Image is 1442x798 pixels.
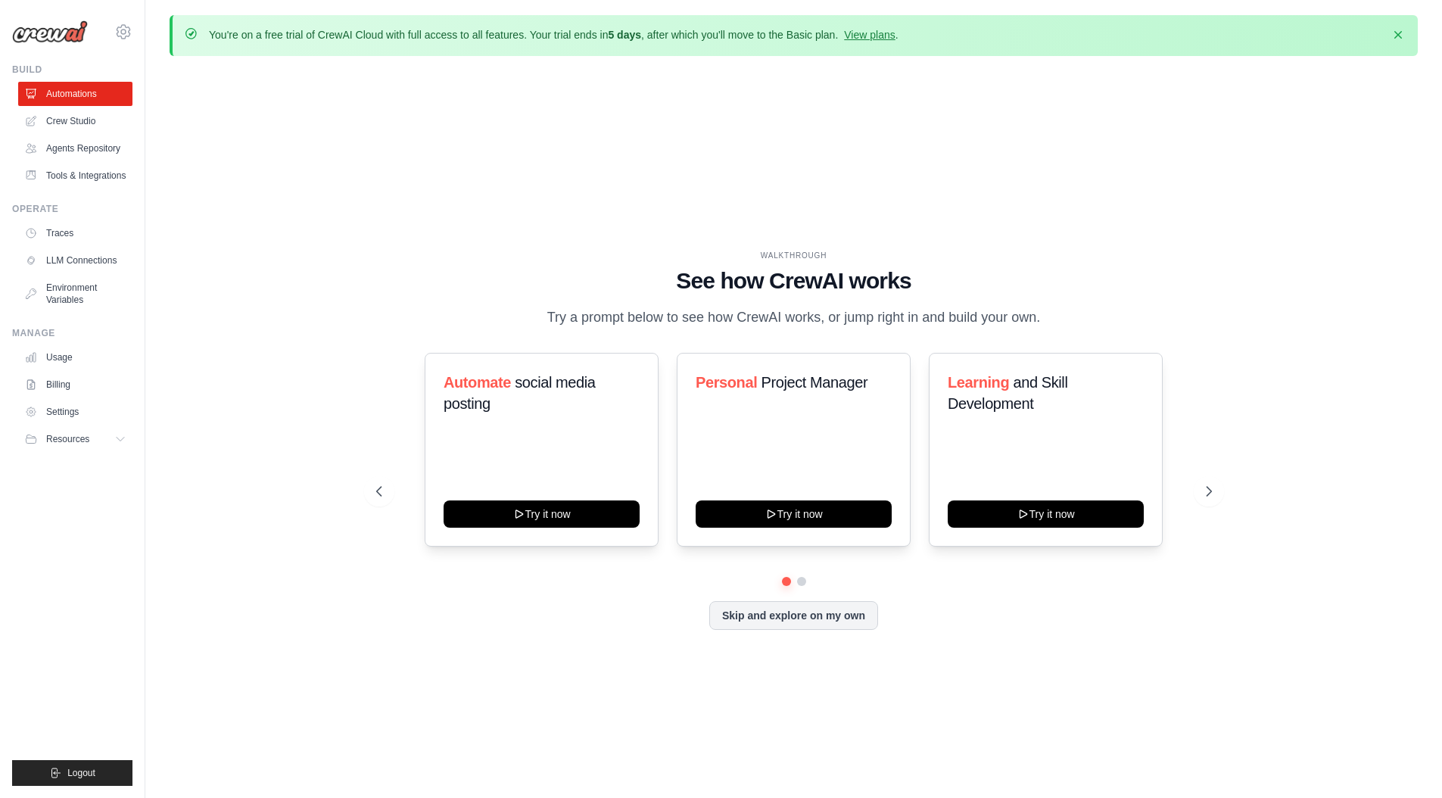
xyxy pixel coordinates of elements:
a: Agents Repository [18,136,132,161]
span: Learning [948,374,1009,391]
button: Skip and explore on my own [709,601,878,630]
a: Settings [18,400,132,424]
strong: 5 days [608,29,641,41]
span: Automate [444,374,511,391]
a: Traces [18,221,132,245]
a: Tools & Integrations [18,164,132,188]
button: Try it now [444,500,640,528]
a: Environment Variables [18,276,132,312]
p: Try a prompt below to see how CrewAI works, or jump right in and build your own. [540,307,1048,329]
div: Build [12,64,132,76]
span: Resources [46,433,89,445]
a: Crew Studio [18,109,132,133]
span: Logout [67,767,95,779]
a: View plans [844,29,895,41]
a: Billing [18,373,132,397]
span: Project Manager [761,374,867,391]
a: Automations [18,82,132,106]
span: Personal [696,374,757,391]
a: Usage [18,345,132,369]
button: Resources [18,427,132,451]
p: You're on a free trial of CrewAI Cloud with full access to all features. Your trial ends in , aft... [209,27,899,42]
button: Logout [12,760,132,786]
div: Operate [12,203,132,215]
button: Try it now [948,500,1144,528]
div: Manage [12,327,132,339]
h1: See how CrewAI works [376,267,1212,295]
img: Logo [12,20,88,43]
button: Try it now [696,500,892,528]
span: social media posting [444,374,596,412]
a: LLM Connections [18,248,132,273]
div: WALKTHROUGH [376,250,1212,261]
